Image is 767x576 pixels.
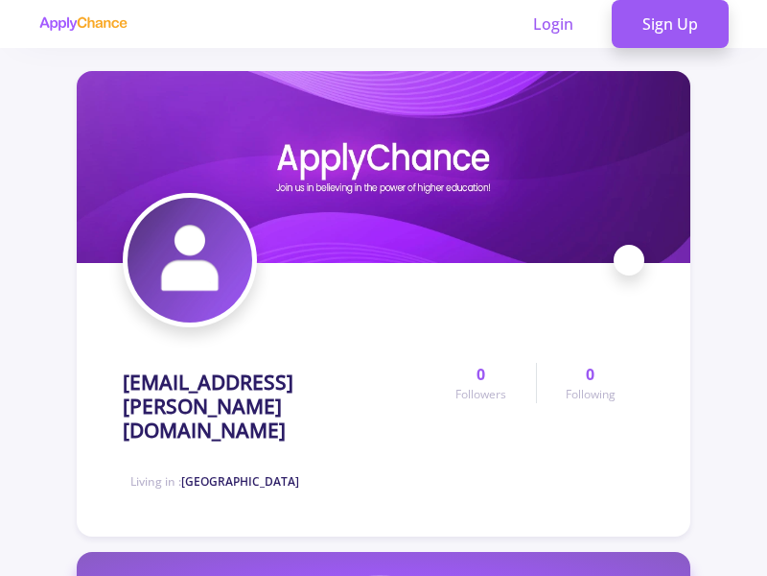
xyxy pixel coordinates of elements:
span: 0 [476,363,485,386]
img: applychance logo text only [38,16,128,32]
span: Living in : [130,473,299,490]
h1: [EMAIL_ADDRESS][PERSON_NAME][DOMAIN_NAME] [123,371,427,444]
a: 0Followers [427,363,535,403]
a: 0Following [536,363,644,403]
span: Following [566,386,616,403]
img: ali2047.taghavi@gmail.comavatar [128,198,252,323]
span: Followers [455,386,506,403]
img: ali2047.taghavi@gmail.comcover image [77,71,690,263]
span: 0 [586,363,594,386]
span: [GEOGRAPHIC_DATA] [181,473,299,490]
